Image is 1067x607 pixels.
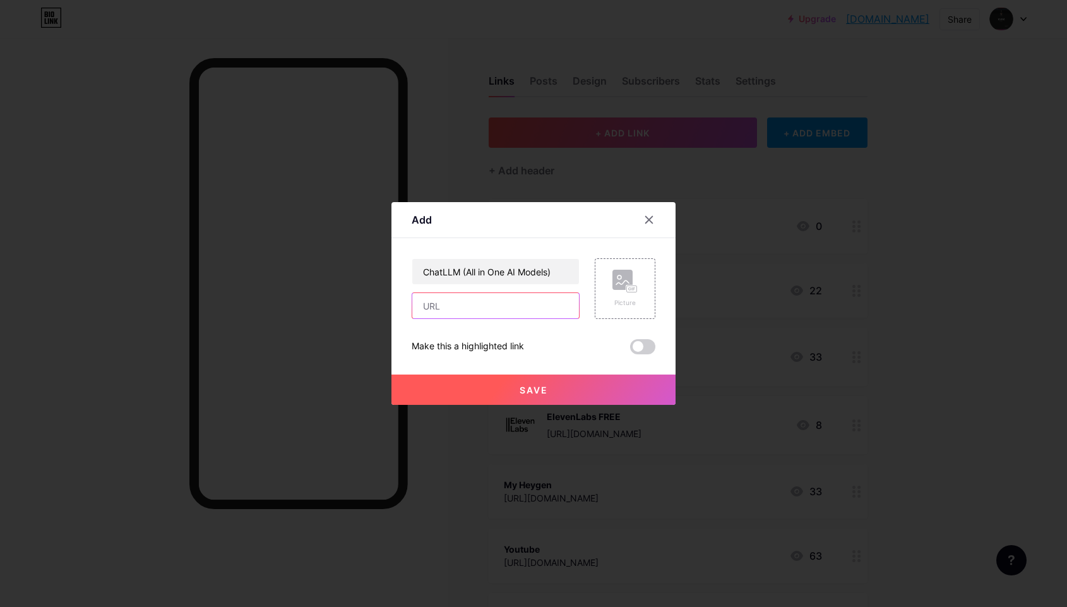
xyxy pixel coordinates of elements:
[391,375,676,405] button: Save
[412,259,579,284] input: Title
[520,385,548,395] span: Save
[412,339,524,354] div: Make this a highlighted link
[612,298,638,308] div: Picture
[412,212,432,227] div: Add
[412,293,579,318] input: URL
